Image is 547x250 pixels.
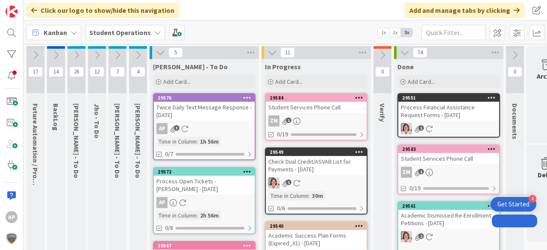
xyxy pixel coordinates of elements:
[154,168,255,194] div: 29572Process Open Tickets - [PERSON_NAME] - [DATE]
[397,62,414,71] span: Done
[165,224,173,232] span: 0/8
[266,148,367,156] div: 29549
[398,94,499,121] div: 29551Process Financial Assistance Request Forms - [DATE]
[280,47,295,58] span: 11
[398,102,499,121] div: Process Financial Assistance Request Forms - [DATE]
[418,233,424,239] span: 2
[511,103,519,139] span: Documents
[28,67,43,77] span: 17
[265,62,301,71] span: In Progress
[26,3,179,18] div: Click our logo to show/hide this navigation
[421,25,485,40] input: Quick Filter...
[156,137,197,146] div: Time in Column
[491,197,536,212] div: Open Get Started checklist, remaining modules: 4
[31,103,40,220] span: Future Automation / Process Building
[398,210,499,229] div: Academic Dismissed Re-Enrollment Petitions - [DATE]
[198,137,221,146] div: 1h 56m
[375,67,390,77] span: 0
[6,232,18,244] img: avatar
[413,47,427,58] span: 74
[270,223,367,229] div: 29540
[156,197,168,208] div: AP
[378,103,387,122] span: Verify
[134,103,142,178] span: Eric - To Do
[310,191,325,200] div: 30m
[277,130,288,139] span: 0/19
[378,28,389,37] span: 1x
[154,242,255,250] div: 29567
[404,3,525,18] div: Add and manage tabs by clicking
[508,67,522,77] span: 0
[69,67,84,77] span: 26
[401,167,412,178] div: ZM
[154,94,255,102] div: 29576
[286,118,291,123] span: 1
[402,146,499,152] div: 29583
[270,149,367,155] div: 29549
[197,137,198,146] span: :
[153,62,228,71] span: Amanda - To Do
[158,95,255,101] div: 29576
[266,148,367,175] div: 29549Check Dual Credit/ASVAB List for Payments - [DATE]
[89,28,151,37] b: Student Operations
[309,191,310,200] span: :
[268,177,279,188] img: EW
[275,78,303,85] span: Add Card...
[398,145,499,164] div: 29583Student Services Phone Call
[154,94,255,121] div: 29576Twice Daily Text Message Response - [DATE]
[398,167,499,178] div: ZM
[266,177,367,188] div: EW
[497,200,529,209] div: Get Started
[277,204,285,213] span: 0/6
[197,211,198,220] span: :
[401,231,412,242] img: EW
[93,103,101,138] span: Jho - To Do
[158,243,255,249] div: 29567
[154,176,255,194] div: Process Open Tickets - [PERSON_NAME] - [DATE]
[398,94,499,102] div: 29551
[418,169,424,174] span: 1
[163,78,191,85] span: Add Card...
[154,102,255,121] div: Twice Daily Text Message Response - [DATE]
[110,67,125,77] span: 7
[6,211,18,223] div: AP
[154,168,255,176] div: 29572
[398,153,499,164] div: Student Services Phone Call
[158,169,255,175] div: 29572
[156,123,168,134] div: AP
[266,94,367,102] div: 29584
[165,150,173,159] span: 0/7
[266,94,367,113] div: 29584Student Services Phone Call
[266,230,367,249] div: Academic Success Plan Forms (Expired_X1) - [DATE]
[418,125,424,131] span: 1
[266,222,367,230] div: 29540
[401,123,412,134] img: EW
[270,95,367,101] div: 29584
[156,211,197,220] div: Time in Column
[131,67,145,77] span: 4
[168,47,183,58] span: 5
[268,191,309,200] div: Time in Column
[389,28,401,37] span: 2x
[398,202,499,229] div: 29561Academic Dismissed Re-Enrollment Petitions - [DATE]
[154,123,255,134] div: AP
[52,103,60,131] span: BackLog
[174,125,179,131] span: 3
[6,6,18,18] img: Visit kanbanzone.com
[401,28,412,37] span: 3x
[113,103,122,178] span: Zaida - To Do
[72,103,81,178] span: Emilie - To Do
[409,184,421,193] span: 0/19
[49,67,63,77] span: 14
[398,231,499,242] div: EW
[402,203,499,209] div: 29561
[44,27,67,38] span: Kanban
[266,102,367,113] div: Student Services Phone Call
[198,211,221,220] div: 2h 56m
[529,195,536,203] div: 4
[286,179,291,185] span: 1
[402,95,499,101] div: 29551
[408,78,435,85] span: Add Card...
[266,156,367,175] div: Check Dual Credit/ASVAB List for Payments - [DATE]
[268,115,279,126] div: ZM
